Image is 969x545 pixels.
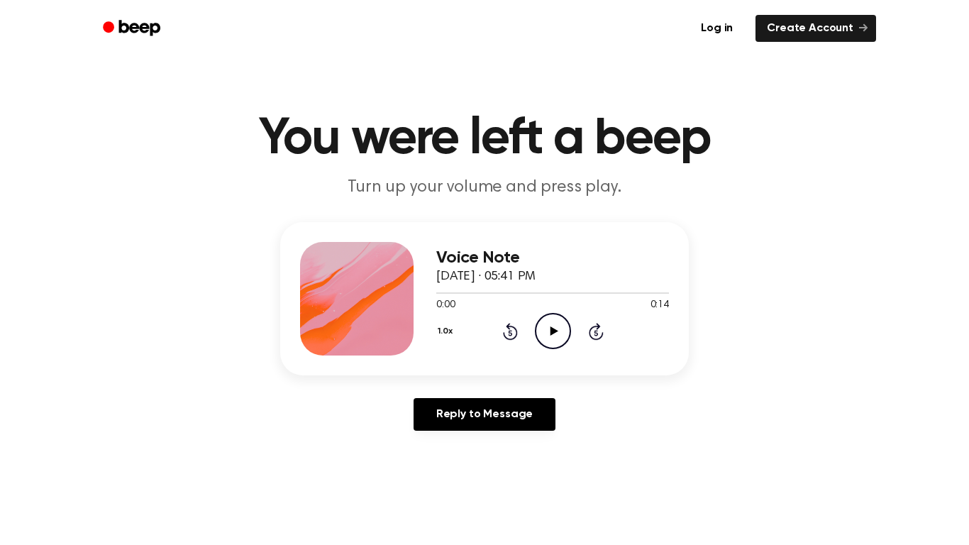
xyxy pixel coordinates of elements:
[414,398,555,431] a: Reply to Message
[687,12,747,45] a: Log in
[121,114,848,165] h1: You were left a beep
[436,319,458,343] button: 1.0x
[436,298,455,313] span: 0:00
[436,248,669,268] h3: Voice Note
[650,298,669,313] span: 0:14
[436,270,536,283] span: [DATE] · 05:41 PM
[755,15,876,42] a: Create Account
[212,176,757,199] p: Turn up your volume and press play.
[93,15,173,43] a: Beep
